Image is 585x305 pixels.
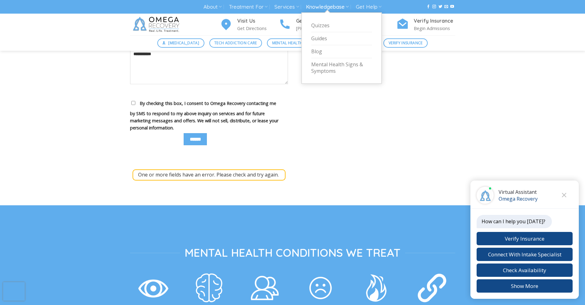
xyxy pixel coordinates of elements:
[296,25,338,32] p: [PHONE_NUMBER]
[130,47,288,84] textarea: Your message (optional)
[274,1,299,13] a: Services
[237,17,279,25] h4: Visit Us
[157,38,204,48] a: [MEDICAL_DATA]
[414,17,455,25] h4: Verify Insurance
[168,40,199,46] span: [MEDICAL_DATA]
[185,246,400,260] span: Mental Health Conditions We Treat
[311,45,372,58] a: Blog
[229,1,268,13] a: Treatment For
[450,5,454,9] a: Follow on YouTube
[130,14,184,35] img: Omega Recovery
[272,40,313,46] span: Mental Health Care
[220,17,279,32] a: Visit Us Get Directions
[356,1,382,13] a: Get Help
[131,101,135,105] input: By checking this box, I consent to Omega Recovery contacting me by SMS to respond to my above inq...
[296,17,338,25] h4: Get In Touch
[203,1,222,13] a: About
[214,40,257,46] span: Tech Addiction Care
[133,169,286,181] div: One or more fields have an error. Please check and try again.
[389,40,423,46] span: Verify Insurance
[414,25,455,32] p: Begin Admissions
[311,32,372,45] a: Guides
[426,5,430,9] a: Follow on Facebook
[209,38,262,48] a: Tech Addiction Care
[130,40,288,89] label: Your message (optional)
[383,38,428,48] a: Verify Insurance
[306,1,349,13] a: Knowledgebase
[439,5,442,9] a: Follow on Twitter
[311,58,372,77] a: Mental Health Signs & Symptoms
[444,5,448,9] a: Send us an email
[130,100,278,131] span: By checking this box, I consent to Omega Recovery contacting me by SMS to respond to my above inq...
[432,5,436,9] a: Follow on Instagram
[396,17,455,32] a: Verify Insurance Begin Admissions
[237,25,279,32] p: Get Directions
[267,38,318,48] a: Mental Health Care
[311,19,372,32] a: Quizzes
[279,17,338,32] a: Get In Touch [PHONE_NUMBER]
